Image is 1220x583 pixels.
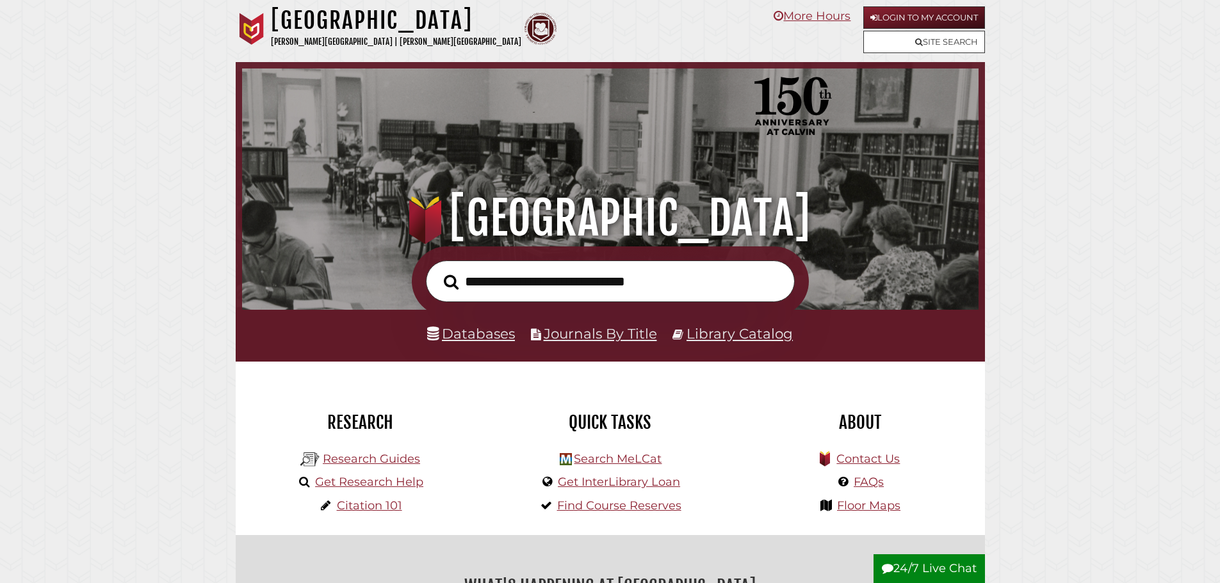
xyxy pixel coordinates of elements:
[315,475,423,489] a: Get Research Help
[525,13,557,45] img: Calvin Theological Seminary
[300,450,320,469] img: Hekman Library Logo
[323,452,420,466] a: Research Guides
[245,411,476,433] h2: Research
[837,499,900,513] a: Floor Maps
[836,452,900,466] a: Contact Us
[427,325,515,342] a: Databases
[444,274,459,290] i: Search
[437,271,465,294] button: Search
[854,475,884,489] a: FAQs
[337,499,402,513] a: Citation 101
[260,190,960,246] h1: [GEOGRAPHIC_DATA]
[236,13,268,45] img: Calvin University
[863,31,985,53] a: Site Search
[558,475,680,489] a: Get InterLibrary Loan
[745,411,975,433] h2: About
[557,499,681,513] a: Find Course Reserves
[271,35,521,49] p: [PERSON_NAME][GEOGRAPHIC_DATA] | [PERSON_NAME][GEOGRAPHIC_DATA]
[774,9,850,23] a: More Hours
[544,325,657,342] a: Journals By Title
[495,411,726,433] h2: Quick Tasks
[687,325,793,342] a: Library Catalog
[863,6,985,29] a: Login to My Account
[560,453,572,465] img: Hekman Library Logo
[574,452,662,466] a: Search MeLCat
[271,6,521,35] h1: [GEOGRAPHIC_DATA]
